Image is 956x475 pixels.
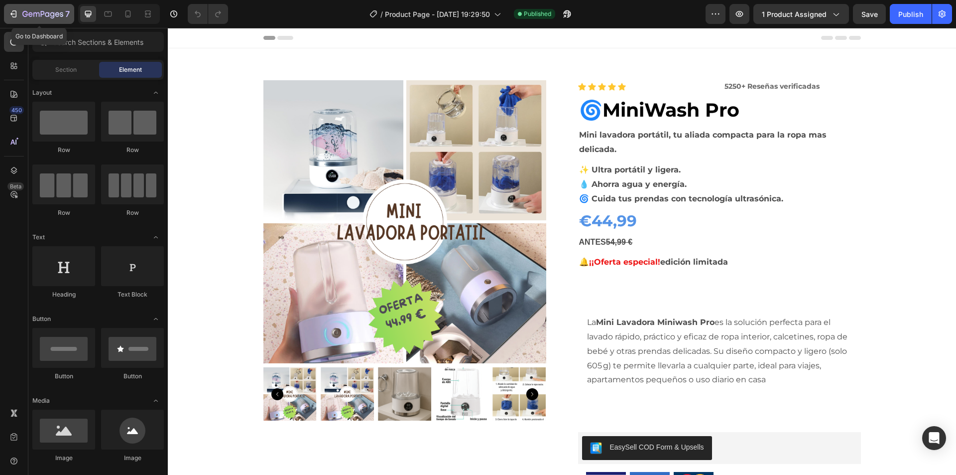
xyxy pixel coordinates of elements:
span: ¡¡Oferta especial! [421,229,492,239]
span: Media [32,396,50,405]
p: 7 [65,8,70,20]
div: Button [32,372,95,381]
div: Publish [898,9,923,19]
p: La es la solución perfecta para el lavado rápido, práctico y eficaz de ropa interior, calcetines,... [419,288,684,359]
input: Search Sections & Elements [32,32,164,52]
iframe: Design area [168,28,956,475]
button: 1 product assigned [753,4,849,24]
div: EasySell COD Form & Upsells [442,414,536,425]
span: Published [524,9,551,18]
p: 🔔 edición limitada [411,227,692,242]
h1: 🌀MiniWash Pro [410,69,693,95]
p: ANTES [411,207,692,222]
p: ✨ Ultra portátil y ligera. 💧 Ahorra agua y energía. 🌀 Cuida tus prendas con tecnología ultrasónica. [411,135,692,178]
img: Alt Image [594,444,633,468]
img: Alt Image [550,444,590,468]
span: Button [32,315,51,323]
button: 7 [4,4,74,24]
span: Text [32,233,45,242]
img: Alt Image [506,444,546,468]
span: Section [55,65,77,74]
s: 54,99 € [438,210,465,218]
span: 1 product assigned [762,9,827,19]
span: / [380,9,383,19]
span: Toggle open [148,229,164,245]
span: Product Page - [DATE] 19:29:50 [385,9,490,19]
button: Carousel Next Arrow [358,360,370,372]
div: Row [101,208,164,217]
div: Row [32,208,95,217]
p: Mini lavadora portátil, tu aliada compacta para la ropa mas delicada. [411,100,692,129]
span: Toggle open [148,393,164,409]
div: Button [101,372,164,381]
span: Layout [32,88,52,97]
div: Undo/Redo [188,4,228,24]
strong: Mini Lavadora Miniwash Pro [428,290,547,299]
div: Heading [32,290,95,299]
div: Open Intercom Messenger [922,426,946,450]
div: Image [32,454,95,463]
div: Text Block [101,290,164,299]
img: Alt Image [462,444,502,468]
div: Image [101,454,164,463]
span: Save [861,10,878,18]
div: Row [32,146,95,155]
button: EasySell COD Form & Upsells [414,408,544,432]
div: 450 [9,106,24,114]
img: Alt Image [418,444,458,468]
p: 5250+ Reseñas verificadas [557,53,692,64]
div: Row [101,146,164,155]
span: Toggle open [148,311,164,327]
div: Beta [7,182,24,190]
button: Save [853,4,886,24]
span: Toggle open [148,85,164,101]
div: €44,99 [410,183,693,203]
span: Element [119,65,142,74]
button: Publish [890,4,932,24]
